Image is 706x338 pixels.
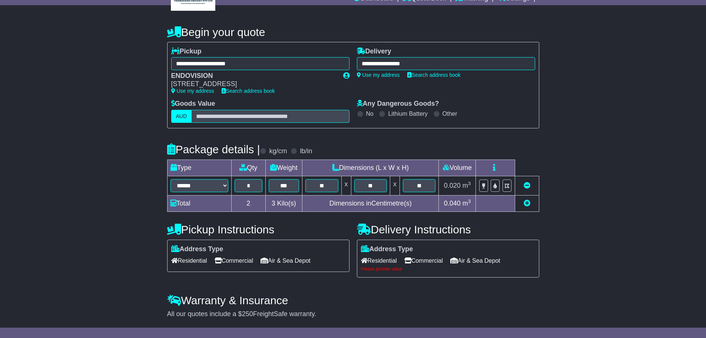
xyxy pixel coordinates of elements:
[167,143,260,155] h4: Package details |
[171,100,215,108] label: Goods Value
[171,255,207,266] span: Residential
[443,110,457,117] label: Other
[171,80,336,88] div: [STREET_ADDRESS]
[265,160,302,176] td: Weight
[215,255,253,266] span: Commercial
[167,294,539,306] h4: Warranty & Insurance
[388,110,428,117] label: Lithium Battery
[407,72,461,78] a: Search address book
[357,72,400,78] a: Use my address
[450,255,500,266] span: Air & Sea Depot
[269,147,287,155] label: kg/cm
[463,200,471,207] span: m
[222,88,275,94] a: Search address book
[231,160,265,176] td: Qty
[468,181,471,186] sup: 3
[261,255,311,266] span: Air & Sea Depot
[171,88,214,94] a: Use my address
[171,72,336,80] div: ENDOVISION
[302,195,439,211] td: Dimensions in Centimetre(s)
[300,147,312,155] label: lb/in
[167,223,349,236] h4: Pickup Instructions
[171,110,192,123] label: AUD
[366,110,374,117] label: No
[444,200,461,207] span: 0.040
[361,266,535,272] div: Please provide value
[341,176,351,195] td: x
[463,182,471,189] span: m
[171,47,202,56] label: Pickup
[167,160,231,176] td: Type
[171,245,223,253] label: Address Type
[231,195,265,211] td: 2
[524,182,530,189] a: Remove this item
[444,182,461,189] span: 0.020
[272,200,275,207] span: 3
[242,310,253,318] span: 250
[357,47,391,56] label: Delivery
[167,26,539,38] h4: Begin your quote
[167,195,231,211] td: Total
[265,195,302,211] td: Kilo(s)
[357,223,539,236] h4: Delivery Instructions
[361,255,397,266] span: Residential
[302,160,439,176] td: Dimensions (L x W x H)
[468,198,471,204] sup: 3
[390,176,400,195] td: x
[439,160,476,176] td: Volume
[361,245,413,253] label: Address Type
[524,200,530,207] a: Add new item
[167,310,539,318] div: All our quotes include a $ FreightSafe warranty.
[404,255,443,266] span: Commercial
[357,100,439,108] label: Any Dangerous Goods?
